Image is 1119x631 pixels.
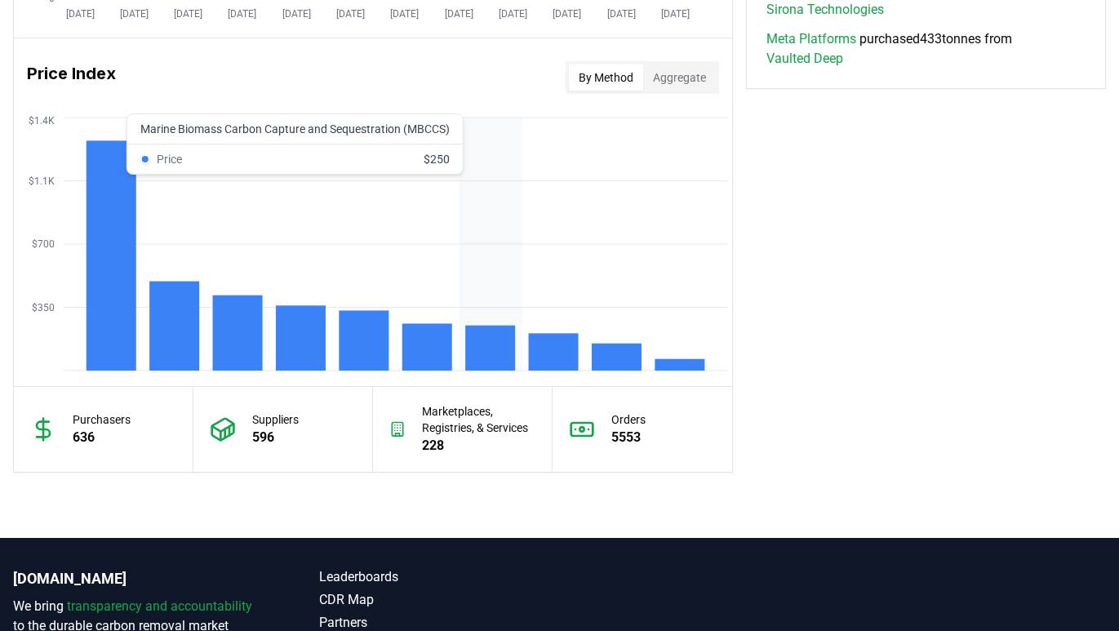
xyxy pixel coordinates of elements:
tspan: $350 [32,302,55,313]
button: Aggregate [643,64,716,91]
p: 596 [252,428,299,447]
tspan: $700 [32,238,55,250]
span: purchased 433 tonnes from [766,29,1086,69]
h3: Price Index [27,61,116,94]
p: Suppliers [252,411,299,428]
tspan: [DATE] [120,8,149,20]
tspan: [DATE] [390,8,419,20]
tspan: [DATE] [499,8,527,20]
span: transparency and accountability [67,598,252,614]
a: CDR Map [319,590,560,610]
p: Orders [611,411,646,428]
tspan: [DATE] [282,8,311,20]
tspan: [DATE] [607,8,636,20]
p: 228 [422,436,535,455]
p: Purchasers [73,411,131,428]
a: Meta Platforms [766,29,856,49]
tspan: [DATE] [445,8,473,20]
p: [DOMAIN_NAME] [13,567,254,590]
button: By Method [569,64,643,91]
p: 636 [73,428,131,447]
tspan: [DATE] [66,8,95,20]
p: 5553 [611,428,646,447]
tspan: [DATE] [661,8,690,20]
a: Leaderboards [319,567,560,587]
tspan: [DATE] [174,8,202,20]
tspan: [DATE] [228,8,256,20]
p: Marketplaces, Registries, & Services [422,403,535,436]
a: Vaulted Deep [766,49,843,69]
tspan: $1.4K [29,115,55,127]
tspan: [DATE] [553,8,581,20]
tspan: $1.1K [29,176,55,187]
tspan: [DATE] [336,8,365,20]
